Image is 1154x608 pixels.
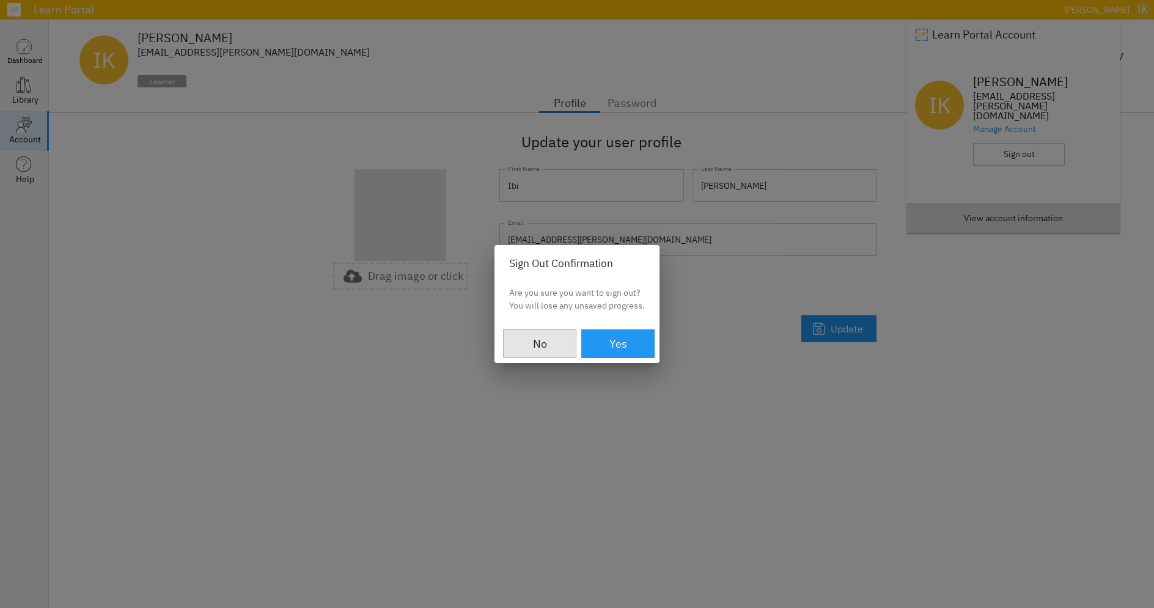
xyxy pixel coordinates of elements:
p: Are you sure you want to sign out? You will lose any unsaved progress. [509,287,645,312]
button: No [503,329,576,359]
h2: Sign Out Confirmation [509,255,645,272]
button: Yes [581,329,655,359]
span: Yes [595,334,641,354]
span: No [516,334,563,354]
